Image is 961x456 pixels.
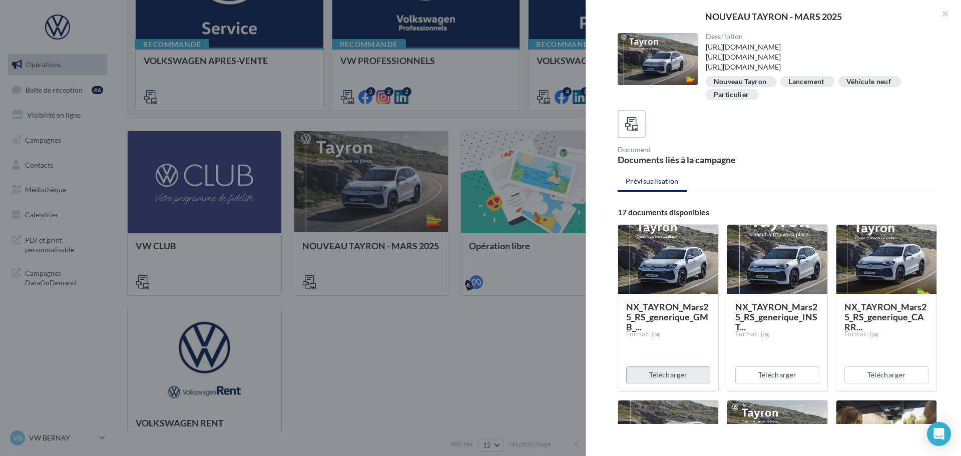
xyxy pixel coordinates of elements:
a: [URL][DOMAIN_NAME] [706,43,781,51]
div: Documents liés à la campagne [618,155,773,164]
div: Format: jpg [844,330,928,339]
div: Format: jpg [626,330,710,339]
span: NX_TAYRON_Mars25_RS_generique_GMB_... [626,301,708,332]
div: Particulier [714,91,749,99]
div: 17 documents disponibles [618,208,937,216]
div: Véhicule neuf [846,78,891,86]
div: Nouveau Tayron [714,78,767,86]
div: Format: jpg [735,330,819,339]
a: [URL][DOMAIN_NAME] [706,63,781,71]
div: Lancement [788,78,824,86]
div: Open Intercom Messenger [927,422,951,446]
a: [URL][DOMAIN_NAME] [706,53,781,61]
span: NX_TAYRON_Mars25_RS_generique_INST... [735,301,817,332]
button: Télécharger [626,366,710,383]
div: NOUVEAU TAYRON - MARS 2025 [602,12,945,21]
div: Document [618,146,773,153]
button: Télécharger [735,366,819,383]
span: NX_TAYRON_Mars25_RS_generique_CARR... [844,301,926,332]
button: Télécharger [844,366,928,383]
div: Description [706,33,929,40]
